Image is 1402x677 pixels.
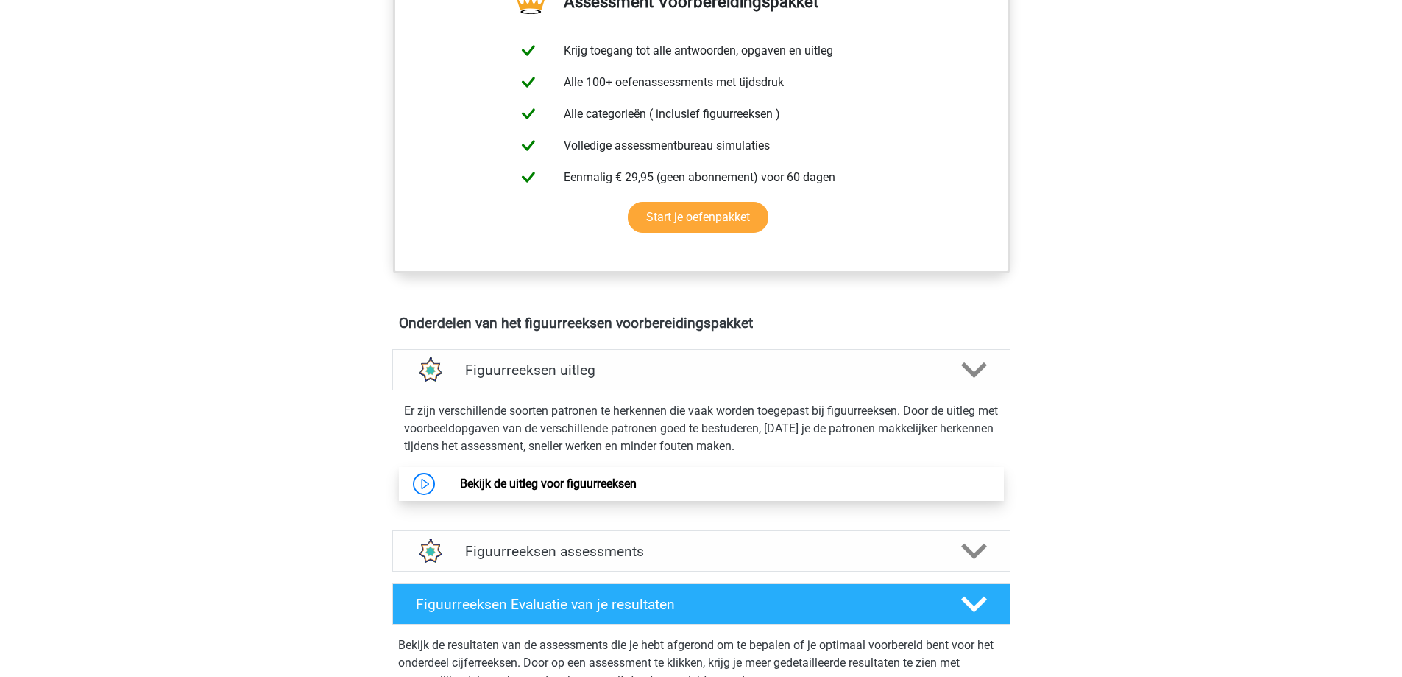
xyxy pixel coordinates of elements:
img: figuurreeksen assessments [411,533,448,570]
p: Er zijn verschillende soorten patronen te herkennen die vaak worden toegepast bij figuurreeksen. ... [404,402,999,455]
a: Start je oefenpakket [628,202,768,233]
h4: Figuurreeksen assessments [465,543,938,560]
a: assessments Figuurreeksen assessments [386,530,1016,572]
a: Bekijk de uitleg voor figuurreeksen [460,477,637,491]
a: Figuurreeksen Evaluatie van je resultaten [386,583,1016,625]
a: uitleg Figuurreeksen uitleg [386,349,1016,390]
h4: Onderdelen van het figuurreeksen voorbereidingspakket [399,315,1004,332]
img: figuurreeksen uitleg [411,351,448,389]
h4: Figuurreeksen Evaluatie van je resultaten [416,596,938,613]
h4: Figuurreeksen uitleg [465,362,938,379]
